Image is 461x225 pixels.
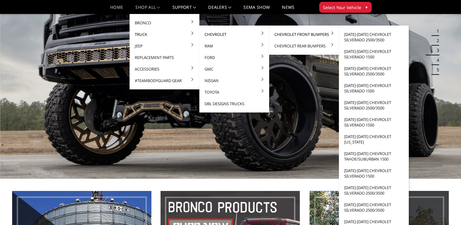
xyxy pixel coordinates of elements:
[132,75,197,86] a: #TeamBodyguard Gear
[341,182,406,199] a: [DATE]-[DATE] Chevrolet Silverado 2500/3500
[208,5,232,14] a: Dealers
[272,40,337,52] a: Chevrolet Rear Bumpers
[282,5,294,14] a: News
[341,29,406,46] a: [DATE]-[DATE] Chevrolet Silverado 2500/3500
[341,97,406,114] a: [DATE]-[DATE] Chevrolet Silverado 2500/3500
[433,46,439,55] button: 3 of 5
[110,5,123,14] a: Home
[341,199,406,216] a: [DATE]-[DATE] Chevrolet Silverado 2500/3500
[132,63,197,75] a: Accessories
[272,29,337,40] a: Chevrolet Front Bumpers
[132,40,197,52] a: Jeep
[319,2,372,13] button: Select Your Vehicle
[341,148,406,165] a: [DATE]-[DATE] Chevrolet Tahoe/Suburban 1500
[433,55,439,65] button: 4 of 5
[132,52,197,63] a: Replacement Parts
[202,98,267,109] a: DBL Designs Trucks
[323,4,361,11] span: Select Your Vehicle
[202,63,267,75] a: GMC
[433,36,439,46] button: 2 of 5
[341,114,406,131] a: [DATE]-[DATE] Chevrolet Silverado 1500
[202,86,267,98] a: Toyota
[136,5,160,14] a: shop all
[202,40,267,52] a: Ram
[431,196,461,225] iframe: Chat Widget
[243,5,270,14] a: SEMA Show
[202,75,267,86] a: Nissan
[341,131,406,148] a: [DATE]-[DATE] Chevrolet [US_STATE]
[132,17,197,29] a: Bronco
[172,5,196,14] a: Support
[202,52,267,63] a: Ford
[366,4,368,10] span: ▾
[341,63,406,80] a: [DATE]-[DATE] Chevrolet Silverado 2500/3500
[341,80,406,97] a: [DATE]-[DATE] Chevrolet Silverado 1500
[433,26,439,36] button: 1 of 5
[341,165,406,182] a: [DATE]-[DATE] Chevrolet Silverado 1500
[202,29,267,40] a: Chevrolet
[132,29,197,40] a: Truck
[433,65,439,75] button: 5 of 5
[341,46,406,63] a: [DATE]-[DATE] Chevrolet Silverado 1500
